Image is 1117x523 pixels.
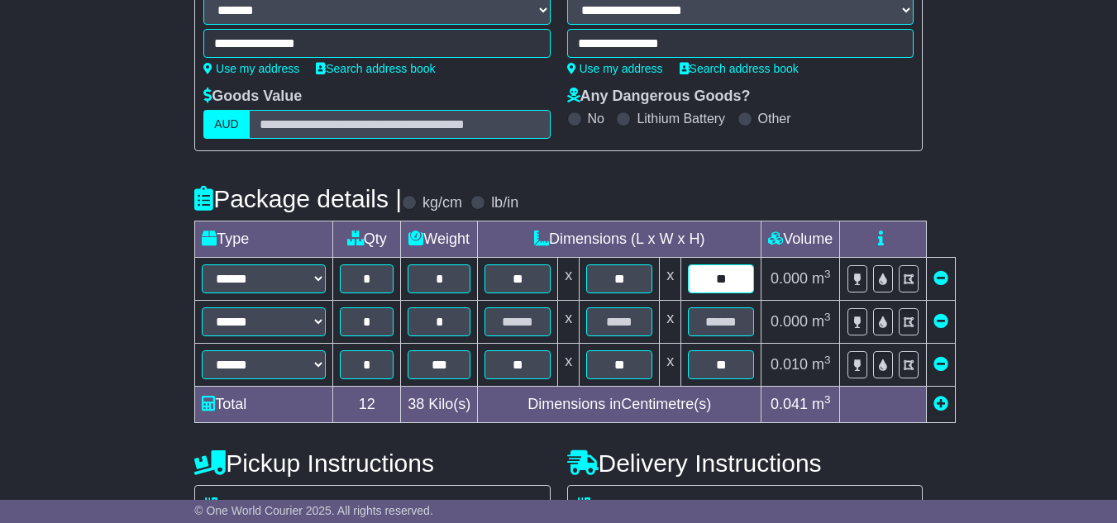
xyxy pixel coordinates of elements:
a: Use my address [567,62,663,75]
a: Remove this item [933,356,948,373]
label: Lithium Battery [637,111,725,126]
td: Dimensions in Centimetre(s) [478,387,761,423]
label: Goods Value [203,88,302,106]
span: 0.000 [771,313,808,330]
a: Search address book [680,62,799,75]
span: 0.041 [771,396,808,412]
td: Type [195,221,333,258]
td: Volume [761,221,840,258]
sup: 3 [824,268,831,280]
span: 0.010 [771,356,808,373]
td: 12 [333,387,401,423]
a: Remove this item [933,270,948,287]
td: x [660,344,681,387]
a: Search address book [316,62,435,75]
label: kg/cm [422,194,462,212]
span: 38 [408,396,424,412]
td: x [660,258,681,301]
span: © One World Courier 2025. All rights reserved. [194,504,433,517]
td: Kilo(s) [401,387,478,423]
label: Other [758,111,791,126]
label: Any Dangerous Goods? [567,88,751,106]
label: Address Type [576,497,693,516]
label: Address Type [203,497,320,516]
a: Use my address [203,62,299,75]
a: Remove this item [933,313,948,330]
sup: 3 [824,311,831,323]
td: x [558,344,580,387]
td: x [558,301,580,344]
td: Total [195,387,333,423]
h4: Pickup Instructions [194,449,550,477]
span: m [812,396,831,412]
a: Add new item [933,396,948,412]
label: AUD [203,110,250,139]
sup: 3 [824,393,831,406]
td: Dimensions (L x W x H) [478,221,761,258]
sup: 3 [824,354,831,366]
label: lb/in [491,194,518,212]
label: No [588,111,604,126]
span: m [812,356,831,373]
span: m [812,313,831,330]
td: x [558,258,580,301]
h4: Package details | [194,185,402,212]
span: 0.000 [771,270,808,287]
td: Qty [333,221,401,258]
td: x [660,301,681,344]
span: m [812,270,831,287]
td: Weight [401,221,478,258]
h4: Delivery Instructions [567,449,923,477]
